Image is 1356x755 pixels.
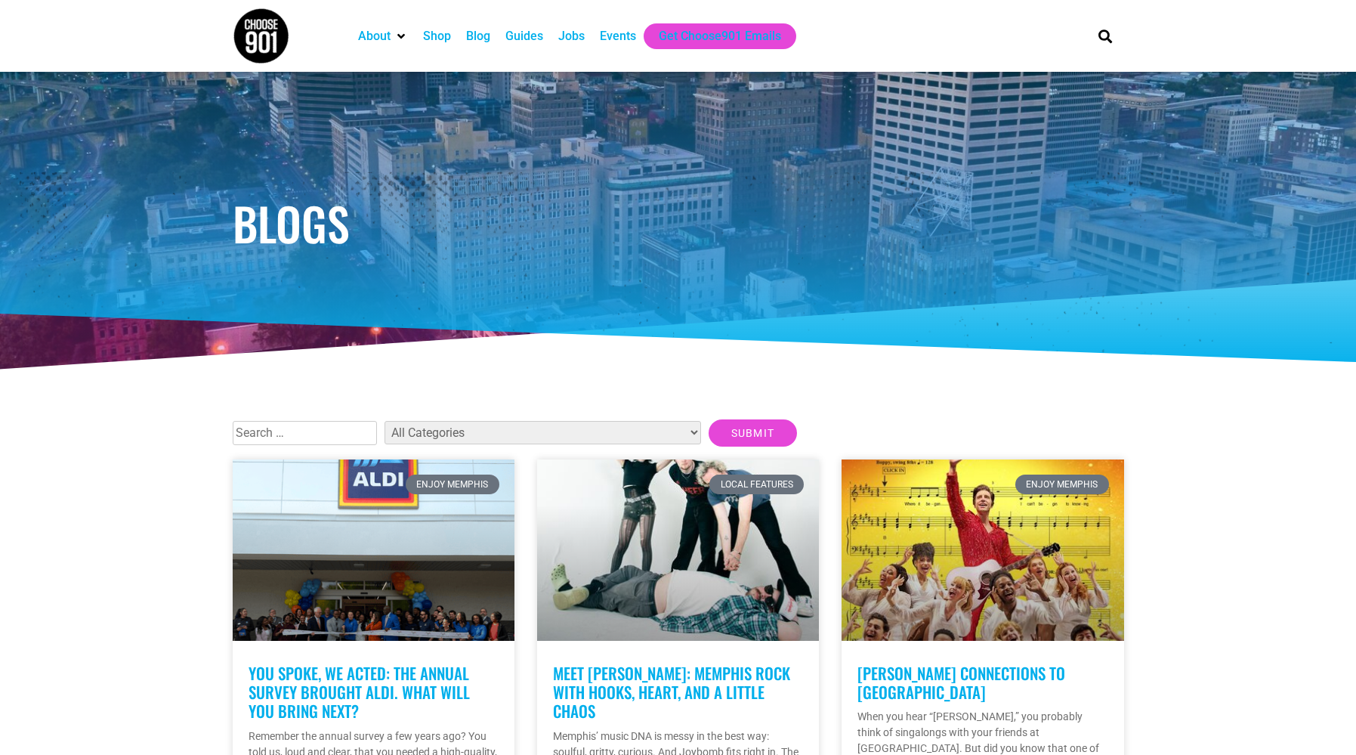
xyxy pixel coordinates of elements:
[358,27,391,45] a: About
[1092,23,1117,48] div: Search
[600,27,636,45] a: Events
[249,661,470,723] a: You Spoke, We Acted: The Annual Survey Brought ALDI. What Will You Bring Next?
[709,475,804,494] div: Local Features
[709,419,798,447] input: Submit
[466,27,490,45] a: Blog
[505,27,543,45] a: Guides
[351,23,1073,49] nav: Main nav
[553,661,790,723] a: Meet [PERSON_NAME]: Memphis Rock with Hooks, Heart, and a Little Chaos
[857,661,1065,704] a: [PERSON_NAME] Connections to [GEOGRAPHIC_DATA]
[423,27,451,45] a: Shop
[351,23,415,49] div: About
[558,27,585,45] a: Jobs
[233,421,377,445] input: Search …
[1015,475,1109,494] div: Enjoy Memphis
[233,200,1124,246] h1: Blogs
[659,27,781,45] a: Get Choose901 Emails
[406,475,499,494] div: Enjoy Memphis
